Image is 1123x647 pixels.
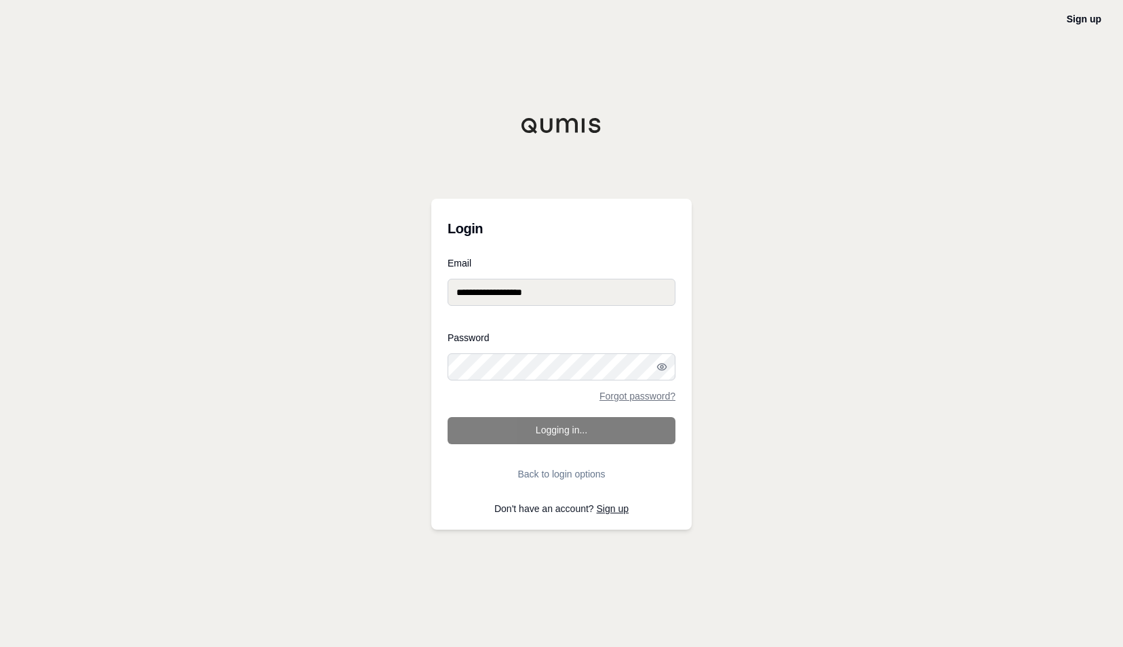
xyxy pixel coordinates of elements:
[448,258,675,268] label: Email
[599,391,675,401] a: Forgot password?
[597,503,629,514] a: Sign up
[448,215,675,242] h3: Login
[1067,14,1101,24] a: Sign up
[448,460,675,488] button: Back to login options
[521,117,602,134] img: Qumis
[448,504,675,513] p: Don't have an account?
[448,333,675,342] label: Password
